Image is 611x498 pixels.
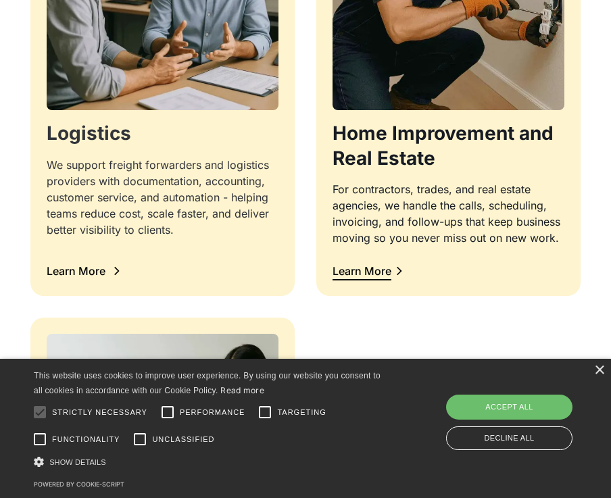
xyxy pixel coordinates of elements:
[446,426,572,450] div: Decline all
[333,266,391,276] div: Learn More
[52,407,147,418] span: Strictly necessary
[180,407,245,418] span: Performance
[446,395,572,419] div: Accept all
[49,458,106,466] span: Show details
[47,121,278,145] h3: Logistics
[594,366,604,376] div: Close
[333,121,564,170] h3: Home Improvement and Real Estate
[34,371,381,396] span: This website uses cookies to improve user experience. By using our website you consent to all coo...
[34,455,387,469] div: Show details
[47,266,105,276] div: Learn More
[152,434,214,445] span: Unclassified
[52,434,120,445] span: Functionality
[277,407,326,418] span: Targeting
[34,480,124,488] a: Powered by cookie-script
[333,181,564,246] div: For contractors, trades, and real estate agencies, we handle the calls, scheduling, invoicing, an...
[47,157,278,238] div: We support freight forwarders and logistics providers with documentation, accounting, customer se...
[220,385,264,395] a: Read more
[543,433,611,498] iframe: Chat Widget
